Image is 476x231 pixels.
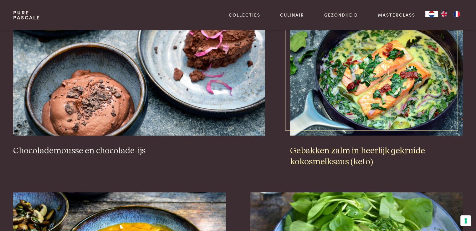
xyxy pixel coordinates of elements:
[460,215,471,226] button: Uw voorkeuren voor toestemming voor trackingtechnologieën
[438,11,463,17] ul: Language list
[13,10,40,20] a: PurePascale
[290,10,463,167] a: Gebakken zalm in heerlijk gekruide kokosmelksaus (keto) Gebakken zalm in heerlijk gekruide kokosm...
[13,10,265,156] a: Chocolademousse en chocolade-ijs Chocolademousse en chocolade-ijs
[425,11,438,17] div: Language
[229,12,260,18] a: Collecties
[324,12,358,18] a: Gezondheid
[450,11,463,17] a: FR
[280,12,304,18] a: Culinair
[290,10,463,136] img: Gebakken zalm in heerlijk gekruide kokosmelksaus (keto)
[13,10,265,136] img: Chocolademousse en chocolade-ijs
[425,11,438,17] a: NL
[290,146,463,167] h3: Gebakken zalm in heerlijk gekruide kokosmelksaus (keto)
[13,146,265,157] h3: Chocolademousse en chocolade-ijs
[378,12,415,18] a: Masterclass
[425,11,463,17] aside: Language selected: Nederlands
[438,11,450,17] a: EN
